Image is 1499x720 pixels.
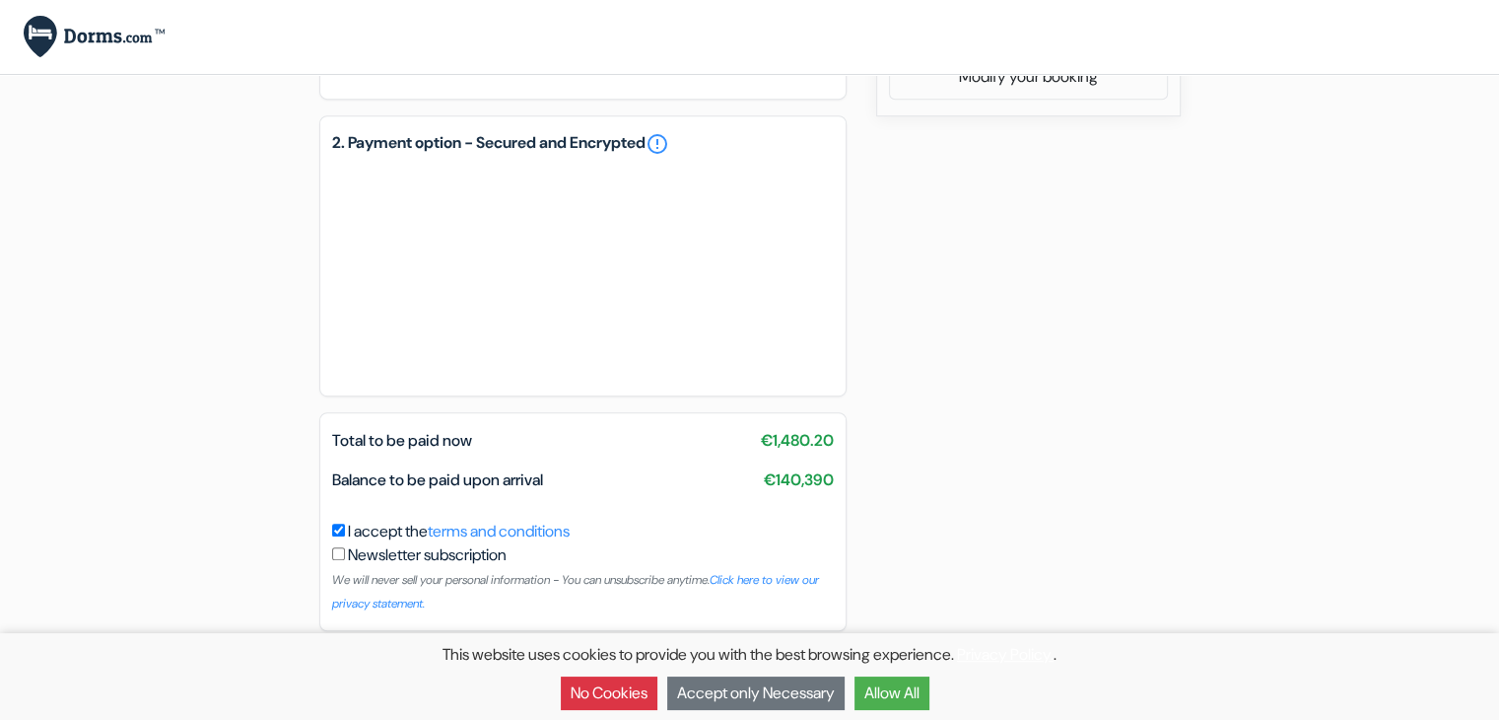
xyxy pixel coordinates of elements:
[332,132,834,156] h5: 2. Payment option - Secured and Encrypted
[957,644,1054,665] a: Privacy Policy.
[764,468,834,492] span: €140,390
[428,521,570,541] a: terms and conditions
[332,430,472,451] span: Total to be paid now
[328,160,838,384] iframe: Secure payment input frame
[561,677,657,710] button: No Cookies
[10,643,1489,667] p: This website uses cookies to provide you with the best browsing experience. .
[890,58,1167,96] a: Modify your booking
[332,572,819,612] a: Click here to view our privacy statement.
[761,429,834,453] span: €1,480.20
[646,132,669,156] a: error_outline
[667,677,845,710] button: Accept only Necessary
[854,677,929,710] button: Allow All
[332,572,819,612] small: We will never sell your personal information - You can unsubscribe anytime.
[332,469,543,490] span: Balance to be paid upon arrival
[348,520,570,543] label: I accept the
[24,16,165,58] img: Dorms.com
[348,543,507,567] label: Newsletter subscription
